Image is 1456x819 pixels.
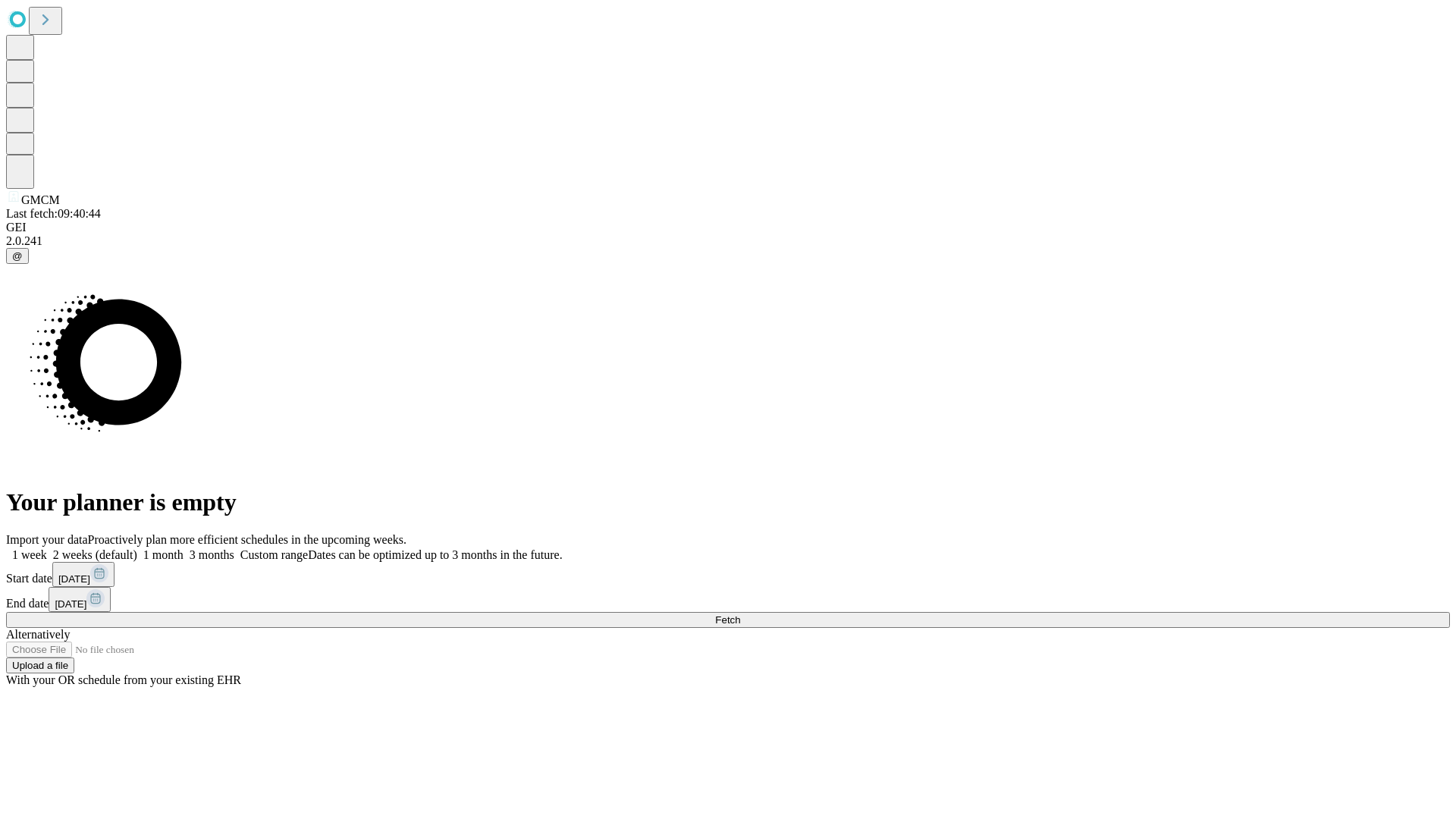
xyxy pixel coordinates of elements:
[6,673,241,686] span: With your OR schedule from your existing EHR
[88,533,406,546] span: Proactively plan more efficient schedules in the upcoming weeks.
[12,250,23,262] span: @
[6,628,70,641] span: Alternatively
[6,248,29,264] button: @
[52,562,115,587] button: [DATE]
[53,548,137,561] span: 2 weeks (default)
[6,207,101,220] span: Last fetch: 09:40:44
[190,548,234,561] span: 3 months
[21,193,60,206] span: GMCM
[12,548,47,561] span: 1 week
[6,657,74,673] button: Upload a file
[308,548,562,561] span: Dates can be optimized up to 3 months in the future.
[6,234,1450,248] div: 2.0.241
[6,533,88,546] span: Import your data
[6,587,1450,612] div: End date
[715,614,740,626] span: Fetch
[6,488,1450,516] h1: Your planner is empty
[49,587,111,612] button: [DATE]
[6,221,1450,234] div: GEI
[240,548,308,561] span: Custom range
[143,548,184,561] span: 1 month
[58,573,90,585] span: [DATE]
[6,612,1450,628] button: Fetch
[55,598,86,610] span: [DATE]
[6,562,1450,587] div: Start date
